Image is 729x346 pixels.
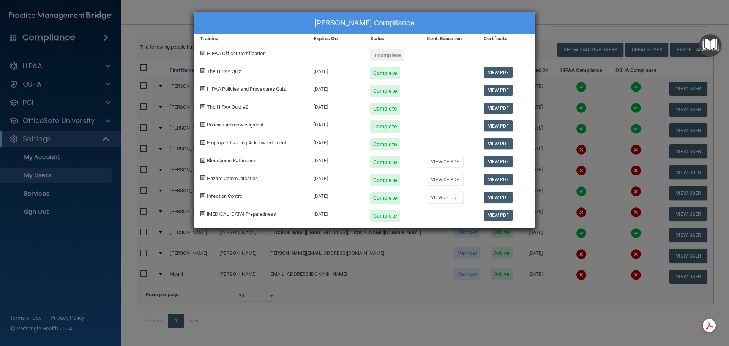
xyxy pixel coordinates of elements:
a: View CE PDF [427,192,463,203]
div: [DATE] [308,61,364,79]
span: [MEDICAL_DATA] Preparedness [207,211,276,217]
a: View PDF [484,120,513,131]
div: Expires On [308,34,364,43]
span: Employee Training Acknowledgment [207,140,286,145]
div: [DATE] [308,168,364,186]
div: [PERSON_NAME] Compliance [194,12,535,34]
div: [DATE] [308,97,364,115]
div: Status [364,34,421,43]
div: [DATE] [308,79,364,97]
div: Certificate [478,34,535,43]
a: View PDF [484,67,513,78]
button: Open Resource Center [699,34,721,57]
a: View PDF [484,174,513,185]
iframe: Drift Widget Chat Controller [598,292,720,322]
div: Complete [370,192,400,204]
a: View PDF [484,210,513,221]
div: Complete [370,174,400,186]
div: Complete [370,156,400,168]
span: Infection Control [207,193,243,199]
div: Incomplete [370,49,404,61]
a: View PDF [484,103,513,114]
span: HIPAA Officer Certification [207,51,265,56]
a: View PDF [484,156,513,167]
div: Complete [370,85,400,97]
span: The HIPAA Quiz #2 [207,104,248,110]
div: Complete [370,67,400,79]
div: [DATE] [308,150,364,168]
div: Complete [370,103,400,115]
span: The HIPAA Quiz [207,68,241,74]
span: Hazard Communication [207,175,258,181]
a: View PDF [484,138,513,149]
a: View CE PDF [427,174,463,185]
a: View CE PDF [427,156,463,167]
span: HIPAA Policies and Procedures Quiz [207,86,286,92]
div: [DATE] [308,186,364,204]
div: [DATE] [308,133,364,150]
div: Complete [370,210,400,222]
div: [DATE] [308,204,364,222]
div: Training [194,34,308,43]
a: View PDF [484,192,513,203]
span: Bloodborne Pathogens [207,158,256,163]
div: Complete [370,138,400,150]
div: Complete [370,120,400,133]
div: Cont. Education [421,34,478,43]
a: View PDF [484,85,513,96]
span: Policies Acknowledgment [207,122,264,128]
div: [DATE] [308,115,364,133]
